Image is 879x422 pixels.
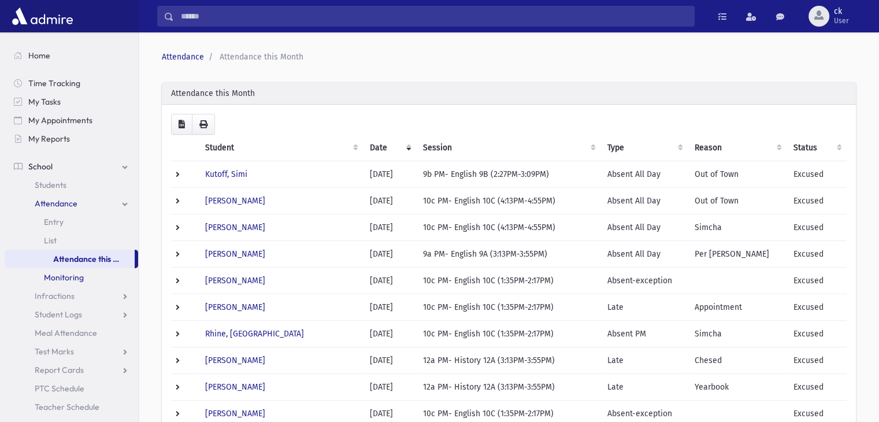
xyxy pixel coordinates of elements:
[688,135,786,161] th: Reason: activate to sort column ascending
[688,374,786,401] td: Yearbook
[174,6,694,27] input: Search
[205,196,265,206] a: [PERSON_NAME]
[5,111,138,129] a: My Appointments
[5,213,138,231] a: Entry
[600,268,688,294] td: Absent-exception
[600,347,688,374] td: Late
[9,5,76,28] img: AdmirePro
[5,176,138,194] a: Students
[44,272,84,283] span: Monitoring
[600,374,688,401] td: Late
[44,217,64,227] span: Entry
[35,383,84,394] span: PTC Schedule
[5,305,138,324] a: Student Logs
[600,321,688,347] td: Absent PM
[5,46,138,65] a: Home
[5,194,138,213] a: Attendance
[192,114,215,135] button: Print
[416,241,600,268] td: 9a PM- English 9A (3:13PM-3:55PM)
[35,346,74,357] span: Test Marks
[834,16,849,25] span: User
[416,214,600,241] td: 10c PM- English 10C (4:13PM-4:55PM)
[162,51,851,63] nav: breadcrumb
[416,188,600,214] td: 10c PM- English 10C (4:13PM-4:55PM)
[786,374,847,401] td: Excused
[416,294,600,321] td: 10c PM- English 10C (1:35PM-2:17PM)
[28,115,92,125] span: My Appointments
[35,402,99,412] span: Teacher Schedule
[600,135,688,161] th: Type: activate to sort column ascending
[35,291,75,301] span: Infractions
[28,50,50,61] span: Home
[786,268,847,294] td: Excused
[362,241,416,268] td: [DATE]
[5,324,138,342] a: Meal Attendance
[198,135,363,161] th: Student: activate to sort column ascending
[416,347,600,374] td: 12a PM- History 12A (3:13PM-3:55PM)
[786,294,847,321] td: Excused
[600,161,688,188] td: Absent All Day
[416,374,600,401] td: 12a PM- History 12A (3:13PM-3:55PM)
[416,135,600,161] th: Session : activate to sort column ascending
[171,114,192,135] button: CSV
[28,134,70,144] span: My Reports
[5,157,138,176] a: School
[35,309,82,320] span: Student Logs
[416,321,600,347] td: 10c PM- English 10C (1:35PM-2:17PM)
[416,268,600,294] td: 10c PM- English 10C (1:35PM-2:17PM)
[5,398,138,416] a: Teacher Schedule
[28,78,80,88] span: Time Tracking
[362,161,416,188] td: [DATE]
[220,52,303,62] span: Attendance this Month
[688,347,786,374] td: Chesed
[688,294,786,321] td: Appointment
[162,52,204,62] a: Attendance
[786,188,847,214] td: Excused
[205,223,265,232] a: [PERSON_NAME]
[362,214,416,241] td: [DATE]
[362,374,416,401] td: [DATE]
[5,268,138,287] a: Monitoring
[362,294,416,321] td: [DATE]
[205,382,265,392] a: [PERSON_NAME]
[205,409,265,419] a: [PERSON_NAME]
[834,7,849,16] span: ck
[5,250,135,268] a: Attendance this Month
[786,135,847,161] th: Status: activate to sort column ascending
[5,74,138,92] a: Time Tracking
[5,231,138,250] a: List
[205,249,265,259] a: [PERSON_NAME]
[688,321,786,347] td: Simcha
[35,328,97,338] span: Meal Attendance
[205,329,304,339] a: Rhine, [GEOGRAPHIC_DATA]
[600,188,688,214] td: Absent All Day
[5,379,138,398] a: PTC Schedule
[688,161,786,188] td: Out of Town
[28,161,53,172] span: School
[205,169,247,179] a: Kutoff, Simi
[35,198,77,209] span: Attendance
[5,287,138,305] a: Infractions
[688,214,786,241] td: Simcha
[362,268,416,294] td: [DATE]
[35,180,66,190] span: Students
[786,161,847,188] td: Excused
[600,214,688,241] td: Absent All Day
[786,347,847,374] td: Excused
[205,276,265,286] a: [PERSON_NAME]
[162,83,856,105] div: Attendance this Month
[786,241,847,268] td: Excused
[28,97,61,107] span: My Tasks
[362,135,416,161] th: Date: activate to sort column ascending
[5,92,138,111] a: My Tasks
[786,214,847,241] td: Excused
[362,188,416,214] td: [DATE]
[786,321,847,347] td: Excused
[362,347,416,374] td: [DATE]
[5,342,138,361] a: Test Marks
[362,321,416,347] td: [DATE]
[600,294,688,321] td: Late
[416,161,600,188] td: 9b PM- English 9B (2:27PM-3:09PM)
[5,129,138,148] a: My Reports
[688,241,786,268] td: Per [PERSON_NAME]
